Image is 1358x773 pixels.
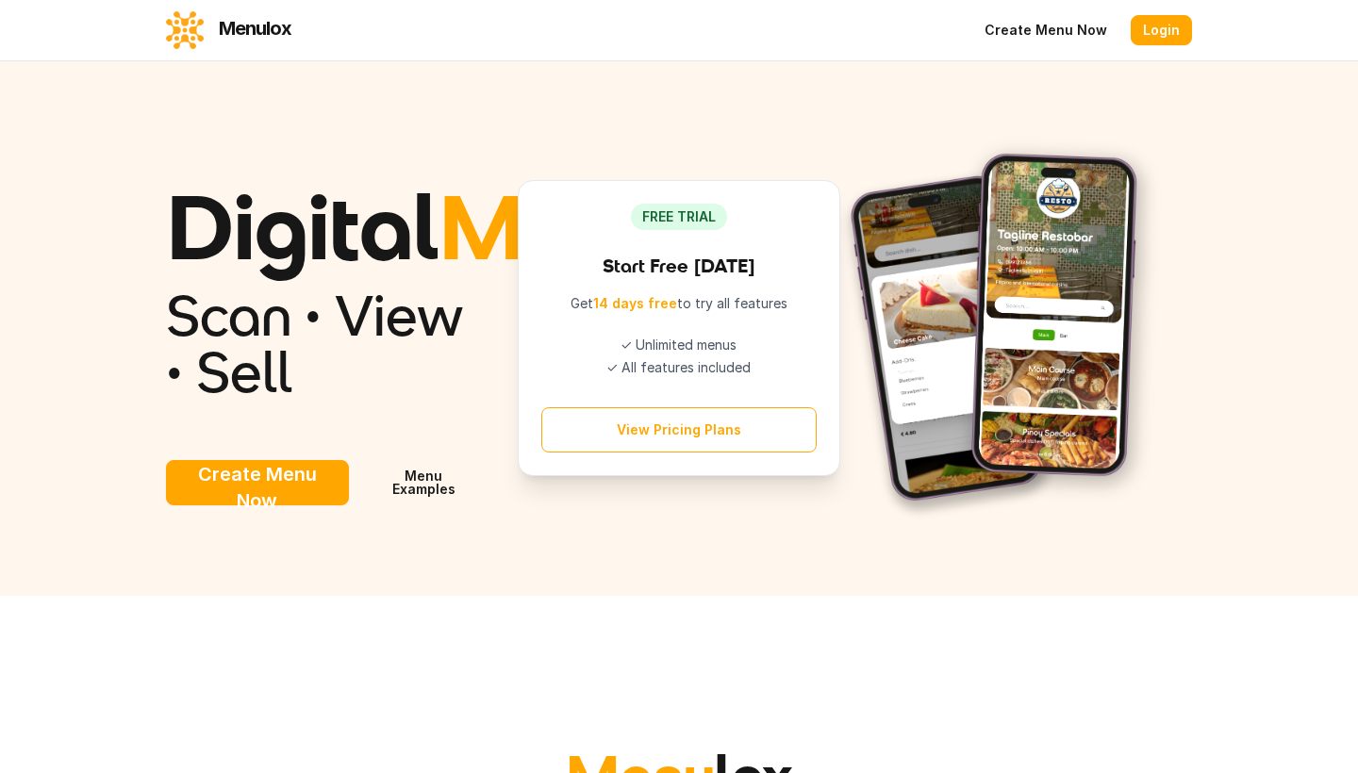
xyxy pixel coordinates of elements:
p: Get to try all features [541,294,816,313]
img: banner image [840,137,1162,520]
button: View Pricing Plans [541,407,816,452]
div: FREE TRIAL [631,204,727,230]
span: Menu [439,168,677,285]
a: Login [1131,15,1192,45]
a: Create Menu Now [972,15,1119,45]
li: ✓ All features included [541,358,816,377]
a: Menulox [166,11,291,49]
button: Create Menu Now [166,460,349,505]
a: Menu Examples [360,460,489,505]
h1: Digital [166,181,488,271]
h3: Start Free [DATE] [541,253,816,279]
img: logo [166,11,204,49]
h2: Scan • View • Sell [166,287,488,400]
span: 14 days free [593,295,677,311]
li: ✓ Unlimited menus [541,336,816,354]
